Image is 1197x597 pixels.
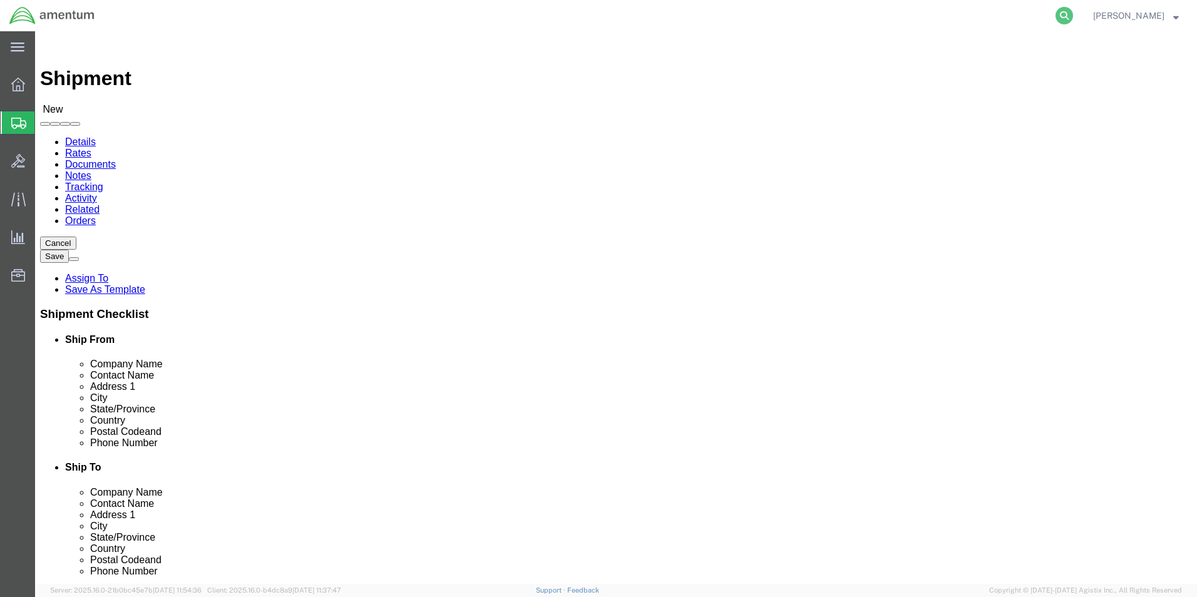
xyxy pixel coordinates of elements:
[1092,8,1179,23] button: [PERSON_NAME]
[207,586,341,594] span: Client: 2025.16.0-b4dc8a9
[35,31,1197,584] iframe: FS Legacy Container
[567,586,599,594] a: Feedback
[536,586,567,594] a: Support
[1093,9,1164,23] span: Nancy Valdes
[50,586,202,594] span: Server: 2025.16.0-21b0bc45e7b
[153,586,202,594] span: [DATE] 11:54:36
[989,585,1182,596] span: Copyright © [DATE]-[DATE] Agistix Inc., All Rights Reserved
[9,6,95,25] img: logo
[292,586,341,594] span: [DATE] 11:37:47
